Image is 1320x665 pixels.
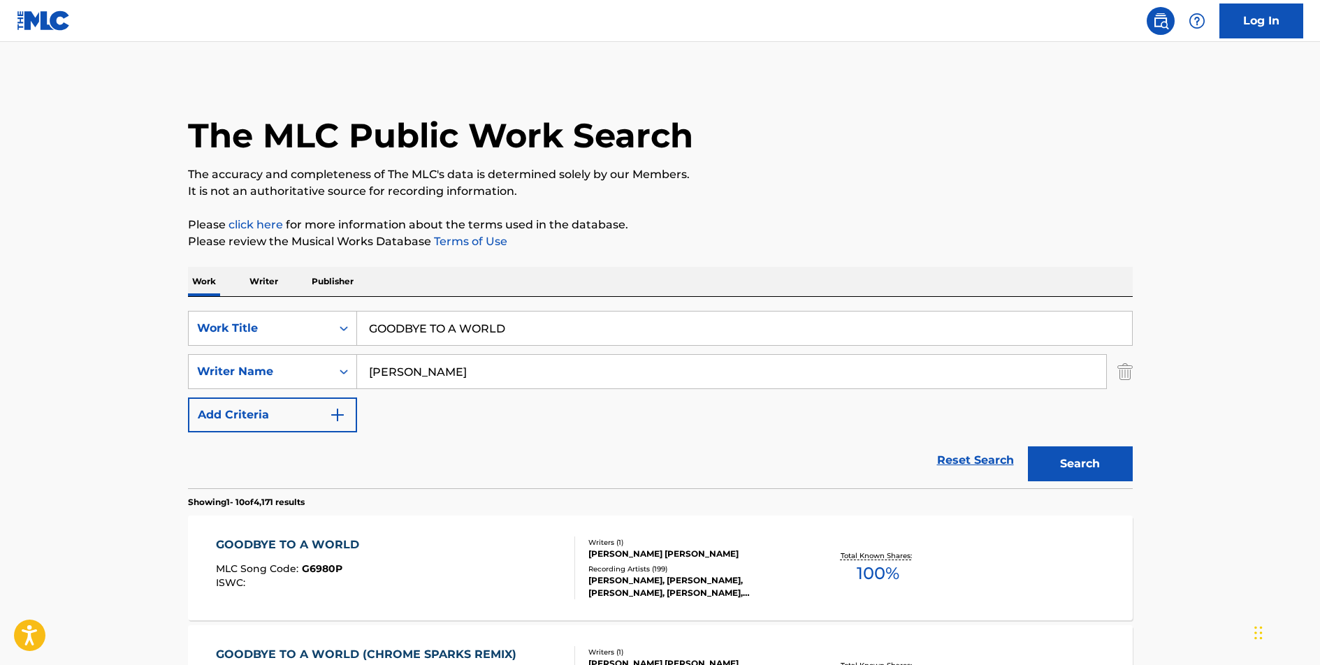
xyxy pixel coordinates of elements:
img: Delete Criterion [1117,354,1133,389]
div: Work Title [197,320,323,337]
span: ISWC : [216,576,249,589]
img: MLC Logo [17,10,71,31]
a: click here [229,218,283,231]
p: Work [188,267,220,296]
span: 100 % [857,561,899,586]
p: Total Known Shares: [841,550,915,561]
div: [PERSON_NAME], [PERSON_NAME], [PERSON_NAME], [PERSON_NAME], [PERSON_NAME], [PERSON_NAME] [588,574,799,599]
span: G6980P [302,562,342,575]
div: Writers ( 1 ) [588,647,799,657]
a: Public Search [1147,7,1175,35]
a: GOODBYE TO A WORLDMLC Song Code:G6980PISWC:Writers (1)[PERSON_NAME] [PERSON_NAME]Recording Artist... [188,516,1133,620]
p: Publisher [307,267,358,296]
p: It is not an authoritative source for recording information. [188,183,1133,200]
div: Drag [1254,612,1263,654]
p: Please for more information about the terms used in the database. [188,217,1133,233]
a: Reset Search [930,445,1021,476]
div: Writers ( 1 ) [588,537,799,548]
iframe: Chat Widget [1250,598,1320,665]
div: Writer Name [197,363,323,380]
button: Add Criteria [188,397,357,432]
div: [PERSON_NAME] [PERSON_NAME] [588,548,799,560]
a: Terms of Use [431,235,507,248]
div: Recording Artists ( 199 ) [588,564,799,574]
img: help [1189,13,1205,29]
div: Help [1183,7,1211,35]
img: search [1152,13,1169,29]
span: MLC Song Code : [216,562,302,575]
div: GOODBYE TO A WORLD (CHROME SPARKS REMIX) [216,646,523,663]
h1: The MLC Public Work Search [188,115,693,156]
div: GOODBYE TO A WORLD [216,536,366,553]
button: Search [1028,446,1133,481]
p: Showing 1 - 10 of 4,171 results [188,496,305,509]
p: Writer [245,267,282,296]
form: Search Form [188,311,1133,488]
p: The accuracy and completeness of The MLC's data is determined solely by our Members. [188,166,1133,183]
img: 9d2ae6d4665cec9f34b9.svg [329,407,346,423]
p: Please review the Musical Works Database [188,233,1133,250]
a: Log In [1219,3,1303,38]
